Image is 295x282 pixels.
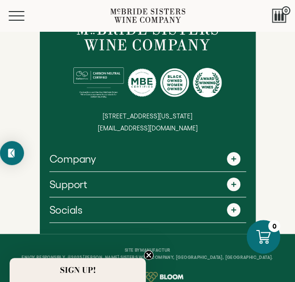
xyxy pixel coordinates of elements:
[282,6,290,15] span: 0
[10,258,146,282] div: SIGN UP!Close teaser
[98,125,198,132] small: [EMAIL_ADDRESS][DOMAIN_NAME]
[103,113,192,120] small: [STREET_ADDRESS][US_STATE]
[49,197,246,222] a: Socials
[77,24,218,51] a: McBride Sisters Wine Company
[19,248,276,253] span: Site By
[60,264,96,276] span: SIGN UP!
[140,248,170,253] a: Manufactur
[268,220,280,232] div: 0
[49,172,246,197] a: Support
[49,146,246,171] a: Company
[9,11,43,21] button: Mobile Menu Trigger
[144,250,153,260] button: Close teaser
[22,255,273,260] span: Enjoy Responsibly. ©2025 [PERSON_NAME] Sisters Wine Company, [GEOGRAPHIC_DATA], [GEOGRAPHIC_DATA].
